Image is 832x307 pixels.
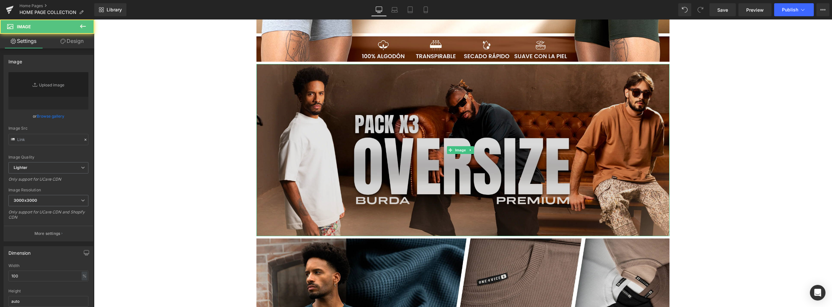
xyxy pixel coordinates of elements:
[746,6,764,13] span: Preview
[402,3,418,16] a: Tablet
[8,126,88,131] div: Image Src
[8,210,88,224] div: Only support for UCare CDN and Shopify CDN
[19,10,76,15] span: HOME PAGE COLLECTION
[717,6,728,13] span: Save
[418,3,434,16] a: Mobile
[810,285,825,301] div: Open Intercom Messenger
[37,110,64,122] a: Browse gallery
[8,188,88,192] div: Image Resolution
[782,7,798,12] span: Publish
[8,134,88,145] input: Link
[8,289,88,293] div: Height
[107,7,122,13] span: Library
[816,3,829,16] button: More
[14,165,27,170] b: Lighter
[4,226,93,241] button: More settings
[14,198,37,203] b: 3000x3000
[8,263,88,268] div: Width
[8,271,88,281] input: auto
[48,34,96,48] a: Design
[774,3,814,16] button: Publish
[678,3,691,16] button: Undo
[8,296,88,307] input: auto
[82,272,87,280] div: %
[387,3,402,16] a: Laptop
[8,55,22,64] div: Image
[738,3,772,16] a: Preview
[19,3,94,8] a: Home Pages
[8,177,88,186] div: Only support for UCare CDN
[8,155,88,160] div: Image Quality
[360,127,373,134] span: Image
[8,113,88,120] div: or
[8,247,31,256] div: Dimension
[694,3,707,16] button: Redo
[17,24,31,29] span: Image
[94,3,126,16] a: New Library
[34,231,60,237] p: More settings
[373,127,380,134] a: Expand / Collapse
[371,3,387,16] a: Desktop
